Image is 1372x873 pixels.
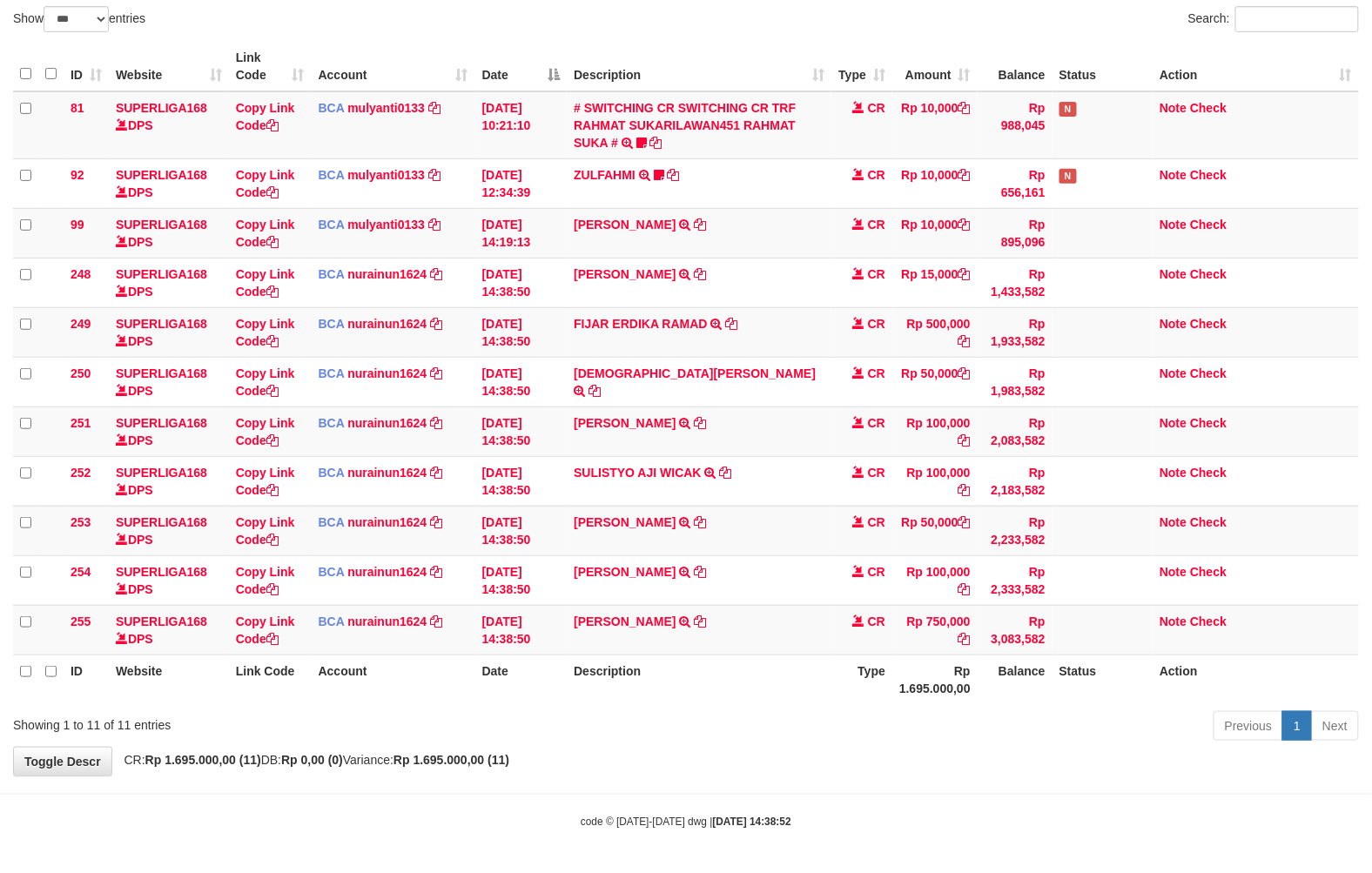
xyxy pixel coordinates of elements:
td: Rp 1,433,582 [978,258,1053,307]
td: Rp 895,096 [978,208,1053,258]
a: Copy nurainun1624 to clipboard [430,515,442,529]
a: Copy Link Code [236,101,295,132]
a: nurainun1624 [347,466,427,480]
td: Rp 2,083,582 [978,406,1053,456]
span: CR [868,565,885,579]
a: Copy Link Code [236,366,295,398]
span: 254 [71,565,91,579]
strong: Rp 0,00 (0) [281,753,343,767]
td: DPS [109,555,229,605]
td: Rp 2,333,582 [978,555,1053,605]
td: [DATE] 14:38:50 [475,406,568,456]
a: Note [1160,366,1187,380]
span: BCA [319,218,345,232]
a: Next [1311,711,1359,741]
a: Copy mulyanti0133 to clipboard [428,218,441,232]
td: Rp 10,000 [892,158,978,208]
a: mulyanti0133 [347,218,425,232]
a: Copy Rp 10,000 to clipboard [958,168,971,182]
a: Check [1190,218,1227,232]
td: Rp 988,045 [978,91,1053,159]
th: Website [109,655,229,704]
td: DPS [109,307,229,357]
th: Type: activate to sort column ascending [831,42,892,91]
a: Copy RINI KUSRINI to clipboard [695,614,707,628]
td: [DATE] 14:19:13 [475,208,568,258]
a: Copy Link Code [236,317,295,348]
td: DPS [109,158,229,208]
th: Description: activate to sort column ascending [567,42,831,91]
span: CR [868,466,885,480]
td: Rp 10,000 [892,91,978,159]
td: DPS [109,357,229,406]
a: Previous [1214,711,1283,741]
a: Note [1160,466,1187,480]
a: Copy FIJAR ERDIKA RAMAD to clipboard [726,317,738,331]
span: BCA [319,416,345,430]
td: Rp 50,000 [892,357,978,406]
span: 248 [71,267,91,281]
a: nurainun1624 [347,416,427,430]
a: nurainun1624 [347,366,427,380]
strong: Rp 1.695.000,00 (11) [145,753,261,767]
th: Link Code: activate to sort column ascending [229,42,312,91]
td: [DATE] 12:34:39 [475,158,568,208]
a: SUPERLIGA168 [116,317,207,331]
td: [DATE] 14:38:50 [475,307,568,357]
th: Type [831,655,892,704]
span: 255 [71,614,91,628]
th: Account: activate to sort column ascending [312,42,475,91]
a: [PERSON_NAME] [574,267,676,281]
a: mulyanti0133 [347,168,425,182]
span: CR [868,267,885,281]
a: Copy SULISTYO AJI WICAK to clipboard [720,466,732,480]
th: Balance [978,655,1053,704]
a: Copy EDI KURNIAWAN to clipboard [695,565,707,579]
span: 249 [71,317,91,331]
td: Rp 100,000 [892,555,978,605]
a: Copy TONI HIDAYAT to clipboard [695,515,707,529]
select: Showentries [44,6,109,32]
a: Copy nurainun1624 to clipboard [430,565,442,579]
a: Copy Link Code [236,416,295,447]
th: Status [1053,655,1153,704]
span: 252 [71,466,91,480]
td: Rp 1,933,582 [978,307,1053,357]
a: [DEMOGRAPHIC_DATA][PERSON_NAME] [574,366,816,380]
a: Note [1160,515,1187,529]
td: DPS [109,506,229,555]
td: DPS [109,258,229,307]
td: DPS [109,406,229,456]
td: [DATE] 10:21:10 [475,91,568,159]
a: Copy Rp 750,000 to clipboard [958,632,971,646]
td: Rp 15,000 [892,258,978,307]
a: Note [1160,565,1187,579]
th: Date [475,655,568,704]
a: Copy ALVIAN RIYADI to clipboard [695,416,707,430]
th: Action: activate to sort column ascending [1153,42,1359,91]
span: CR [868,101,885,115]
th: Date: activate to sort column descending [475,42,568,91]
a: Copy nurainun1624 to clipboard [430,466,442,480]
td: DPS [109,91,229,159]
th: ID: activate to sort column ascending [64,42,109,91]
a: Copy Rp 100,000 to clipboard [958,483,971,497]
td: DPS [109,456,229,506]
a: Toggle Descr [13,747,112,776]
a: [PERSON_NAME] [574,614,676,628]
a: Copy GALIH ADILUHUNG to clipboard [695,267,707,281]
span: 92 [71,168,84,182]
a: Check [1190,515,1227,529]
td: Rp 750,000 [892,605,978,655]
a: Note [1160,416,1187,430]
a: Check [1190,267,1227,281]
a: nurainun1624 [347,317,427,331]
a: Copy mulyanti0133 to clipboard [428,101,441,115]
a: SUPERLIGA168 [116,416,207,430]
th: ID [64,655,109,704]
a: nurainun1624 [347,614,427,628]
td: Rp 50,000 [892,506,978,555]
a: Copy Rp 100,000 to clipboard [958,433,971,447]
th: Description [567,655,831,704]
span: BCA [319,168,345,182]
